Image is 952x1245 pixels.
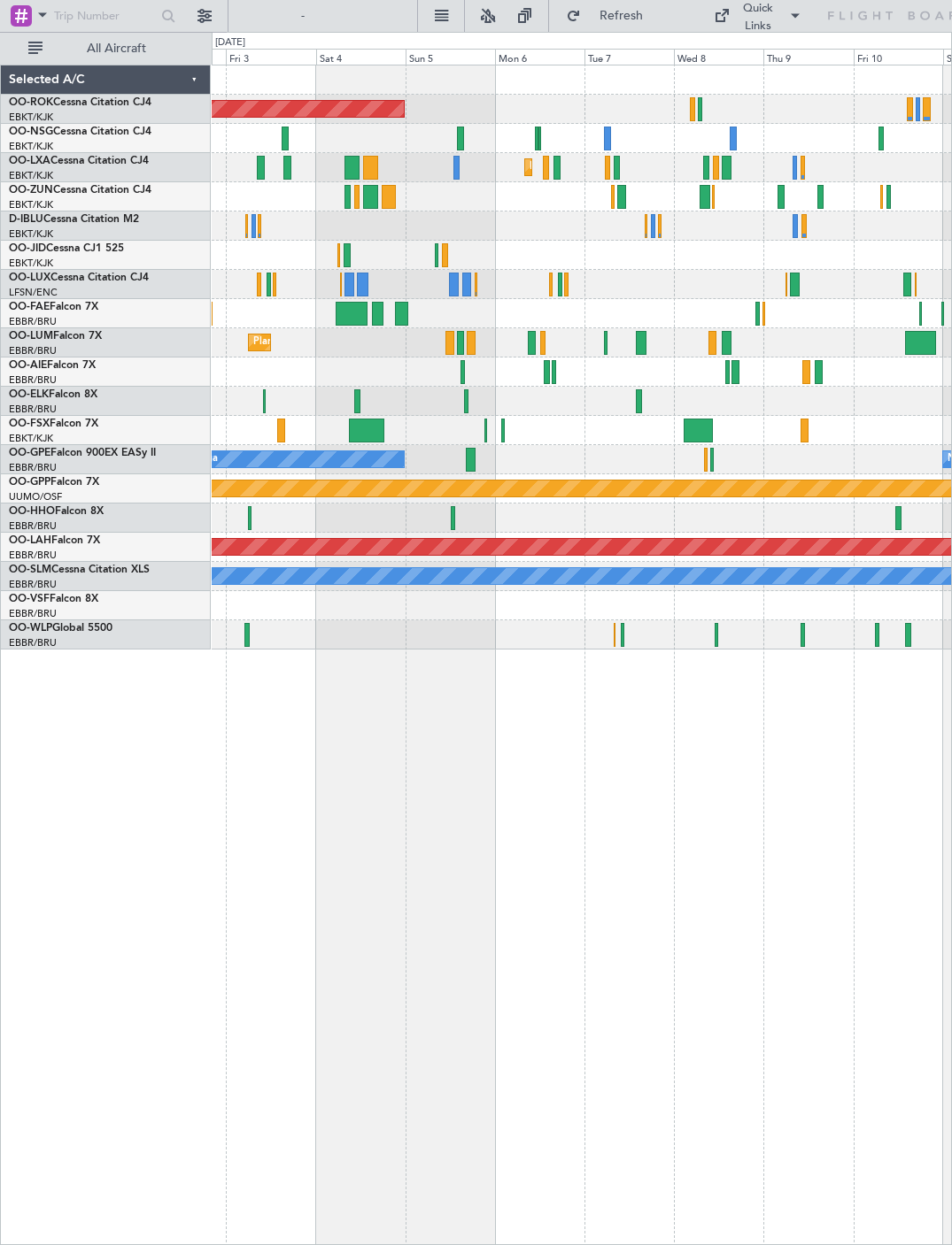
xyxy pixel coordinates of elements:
[9,302,50,312] span: OO-FAE
[9,257,53,270] a: EBKT/KJK
[253,329,574,356] div: Planned Maint [GEOGRAPHIC_DATA] ([GEOGRAPHIC_DATA] National)
[9,565,150,575] a: OO-SLMCessna Citation XLS
[9,477,99,488] a: OO-GPPFalcon 7X
[9,419,98,429] a: OO-FSXFalcon 7X
[9,273,149,283] a: OO-LUXCessna Citation CJ4
[9,565,51,575] span: OO-SLM
[46,42,187,55] span: All Aircraft
[705,2,811,30] button: Quick Links
[9,140,53,153] a: EBKT/KJK
[674,49,763,65] div: Wed 8
[584,49,674,65] div: Tue 7
[9,243,46,254] span: OO-JID
[9,594,98,604] a: OO-VSFFalcon 8X
[9,344,57,357] a: EBBR/BRU
[9,331,102,342] a: OO-LUMFalcon 7X
[9,403,57,416] a: EBBR/BRU
[9,432,53,445] a: EBKT/KJK
[54,3,156,29] input: Trip Number
[9,419,50,429] span: OO-FSX
[763,49,853,65] div: Thu 9
[9,185,151,196] a: OO-ZUNCessna Citation CJ4
[9,506,55,517] span: OO-HHO
[9,315,57,328] a: EBBR/BRU
[316,49,406,65] div: Sat 4
[9,214,43,225] span: D-IBLU
[9,448,156,458] a: OO-GPEFalcon 900EX EASy II
[226,49,315,65] div: Fri 3
[9,273,50,283] span: OO-LUX
[406,49,495,65] div: Sun 5
[9,111,53,124] a: EBKT/KJK
[530,154,736,181] div: Planned Maint Kortrijk-[GEOGRAPHIC_DATA]
[9,360,96,371] a: OO-AIEFalcon 7X
[9,185,53,196] span: OO-ZUN
[9,594,50,604] span: OO-VSF
[9,461,57,474] a: EBBR/BRU
[9,127,53,137] span: OO-NSG
[9,535,100,546] a: OO-LAHFalcon 7X
[9,156,149,166] a: OO-LXACessna Citation CJ4
[558,2,664,30] button: Refresh
[9,302,98,312] a: OO-FAEFalcon 7X
[9,243,124,254] a: OO-JIDCessna CJ1 525
[9,286,58,299] a: LFSN/ENC
[9,169,53,182] a: EBKT/KJK
[9,227,53,241] a: EBKT/KJK
[495,49,584,65] div: Mon 6
[9,623,52,634] span: OO-WLP
[9,477,50,488] span: OO-GPP
[9,519,57,533] a: EBBR/BRU
[9,389,49,400] span: OO-ELK
[9,198,53,211] a: EBKT/KJK
[9,360,47,371] span: OO-AIE
[9,373,57,387] a: EBBR/BRU
[9,535,51,546] span: OO-LAH
[9,578,57,591] a: EBBR/BRU
[9,549,57,562] a: EBBR/BRU
[9,156,50,166] span: OO-LXA
[9,97,151,108] a: OO-ROKCessna Citation CJ4
[9,127,151,137] a: OO-NSGCessna Citation CJ4
[9,331,53,342] span: OO-LUM
[9,389,97,400] a: OO-ELKFalcon 8X
[9,623,112,634] a: OO-WLPGlobal 5500
[215,35,245,50] div: [DATE]
[9,97,53,108] span: OO-ROK
[9,607,57,620] a: EBBR/BRU
[854,49,943,65] div: Fri 10
[584,10,659,22] span: Refresh
[9,490,62,503] a: UUMO/OSF
[9,506,104,517] a: OO-HHOFalcon 8X
[9,636,57,649] a: EBBR/BRU
[9,448,50,458] span: OO-GPE
[19,35,192,63] button: All Aircraft
[9,214,139,225] a: D-IBLUCessna Citation M2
